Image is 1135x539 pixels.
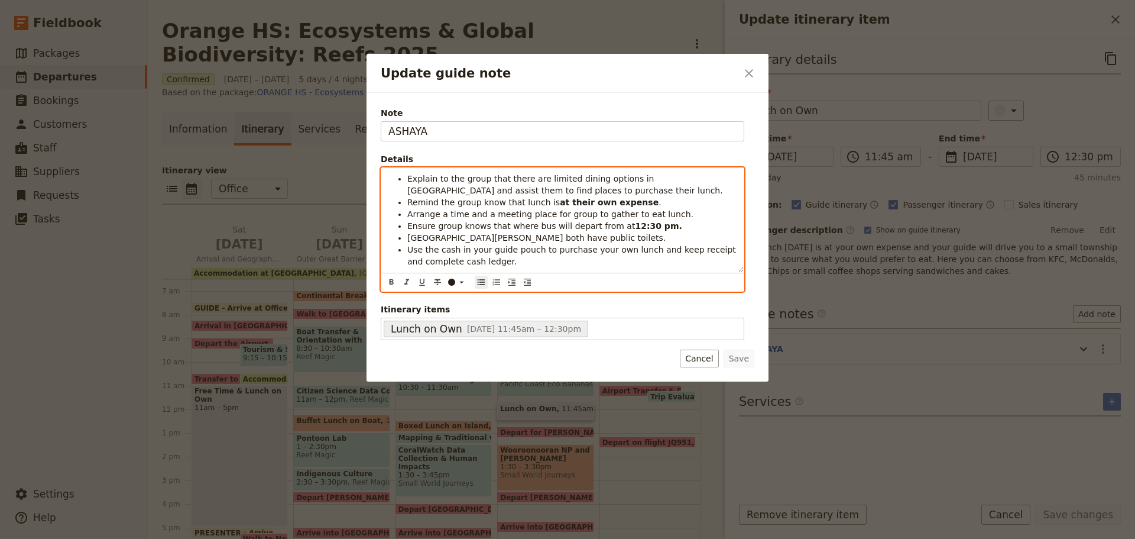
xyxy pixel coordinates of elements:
[385,276,398,289] button: Format bold
[490,276,503,289] button: Numbered list
[407,221,635,231] span: Ensure group knows that where bus will depart from at
[391,322,462,336] span: Lunch on Own
[680,350,718,367] button: Cancel
[381,121,744,141] input: Note
[431,276,444,289] button: Format strikethrough
[416,276,429,289] button: Format underline
[407,245,738,266] span: Use the cash in your guide pouch to purchase your own lunch and keep receipt and complete cash le...
[407,209,693,219] span: Arrange a time and a meeting place for group to gather to eat lunch.
[407,233,666,243] span: [GEOGRAPHIC_DATA][PERSON_NAME] both have public toilets.
[739,63,759,83] button: Close dialog
[447,277,471,287] div: ​
[659,198,661,207] span: .
[521,276,534,289] button: Decrease indent
[505,276,518,289] button: Increase indent
[635,221,682,231] strong: 12:30 pm.
[724,350,754,367] button: Save
[400,276,413,289] button: Format italic
[381,304,744,315] span: Itinerary items
[467,324,581,334] span: [DATE] 11:45am – 12:30pm
[475,276,488,289] button: Bulleted list
[445,276,469,289] button: ​
[381,153,744,165] div: Details
[407,198,560,207] span: Remind the group know that lunch is
[381,64,737,82] h2: Update guide note
[407,174,723,195] span: Explain to the group that there are limited dining options in [GEOGRAPHIC_DATA] and assist them t...
[560,198,659,207] strong: at their own expense
[381,107,744,119] span: Note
